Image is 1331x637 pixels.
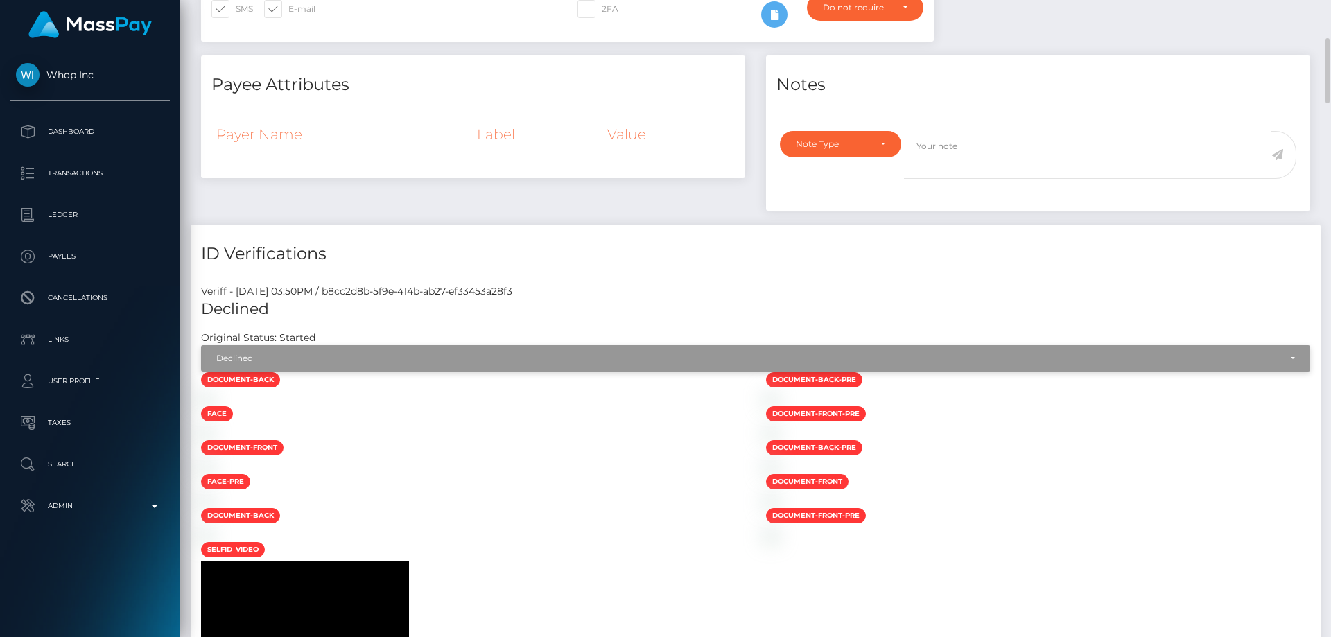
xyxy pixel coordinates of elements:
div: Do not require [823,2,891,13]
img: 9845461a-e7a3-4e93-8ba3-ce67c07f8941 [201,496,212,507]
p: Links [16,329,164,350]
span: document-front-pre [766,406,866,421]
a: Ledger [10,198,170,232]
span: face-pre [201,474,250,489]
img: b0bb1522-5259-495c-b08b-f043233cf604 [766,530,777,541]
h5: Declined [201,299,1310,320]
p: Dashboard [16,121,164,142]
h7: Original Status: Started [201,331,315,344]
div: Note Type [796,139,869,150]
p: Ledger [16,204,164,225]
span: document-front-pre [766,508,866,523]
p: User Profile [16,371,164,392]
p: Payees [16,246,164,267]
a: User Profile [10,364,170,399]
img: Whop Inc [16,63,40,87]
a: Cancellations [10,281,170,315]
a: Payees [10,239,170,274]
span: document-back-pre [766,372,862,387]
p: Admin [16,496,164,516]
span: face [201,406,233,421]
img: 127cc5fa-ce47-47b1-847f-0b9317fd2eb5 [201,428,212,439]
button: Note Type [780,131,901,157]
img: 64df64e1-a684-4555-946b-020de7404cb6 [766,462,777,473]
p: Cancellations [16,288,164,308]
span: document-back [201,372,280,387]
span: document-front [201,440,284,455]
a: Transactions [10,156,170,191]
a: Search [10,447,170,482]
a: Taxes [10,405,170,440]
th: Label [472,116,602,153]
p: Taxes [16,412,164,433]
span: document-back-pre [766,440,862,455]
span: Whop Inc [10,69,170,81]
span: selfid_video [201,542,265,557]
div: Declined [216,353,1280,364]
button: Declined [201,345,1310,372]
p: Transactions [16,163,164,184]
span: document-back [201,508,280,523]
th: Value [602,116,735,153]
th: Payer Name [211,116,472,153]
img: e8e913a9-3bb2-4f61-bc49-4fef01d44704 [766,394,777,405]
h4: Notes [776,73,1300,97]
a: Admin [10,489,170,523]
h4: Payee Attributes [211,73,735,97]
a: Links [10,322,170,357]
img: 6c427217-9a5e-4f80-9278-613fc2e7aae5 [201,462,212,473]
img: MassPay Logo [28,11,152,38]
p: Search [16,454,164,475]
img: fa471b4a-0a20-4437-afc5-01ab87edff7d [766,496,777,507]
div: Veriff - [DATE] 03:50PM / b8cc2d8b-5f9e-414b-ab27-ef33453a28f3 [191,284,1321,299]
a: Dashboard [10,114,170,149]
img: 34c74929-bd58-43ef-8418-7ec8a65db00f [201,394,212,405]
img: c9bd4453-faee-444e-82aa-a3ae45a85a0a [201,530,212,541]
img: 88735311-ccb2-4604-a8f1-63eebf811318 [766,428,777,439]
h4: ID Verifications [201,242,1310,266]
span: document-front [766,474,849,489]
